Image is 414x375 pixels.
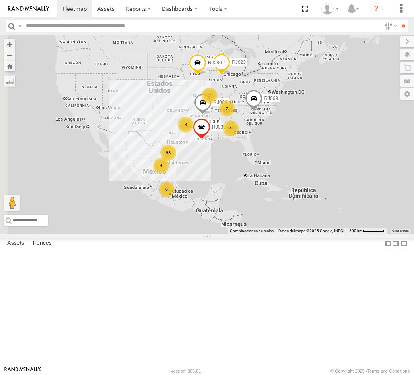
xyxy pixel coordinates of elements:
[4,75,15,87] label: Measure
[160,145,176,161] div: 93
[278,229,344,233] span: Datos del mapa ©2025 Google, INEGI
[330,369,410,373] div: © Copyright 2025 -
[17,20,23,32] label: Search Query
[3,238,28,249] label: Assets
[367,369,410,373] a: Terms and Conditions
[232,60,246,65] span: RJ023
[264,96,278,101] span: RJ069
[384,238,392,249] label: Dock Summary Table to the Left
[230,228,274,234] button: Combinaciones de teclas
[153,158,169,173] div: 4
[171,369,201,373] div: Version: 305.01
[4,367,41,375] a: Visit our Website
[400,238,408,249] label: Hide Summary Table
[208,60,222,65] span: RJ086
[319,3,342,15] div: Josue Jimenez
[400,88,414,100] label: Map Settings
[219,100,235,116] div: 2
[4,61,15,71] button: Zoom Home
[4,50,15,61] button: Zoom out
[202,88,218,104] div: 2
[29,238,56,249] label: Fences
[392,238,400,249] label: Dock Summary Table to the Right
[347,228,387,234] button: Escala del mapa: 500 km por 51 píxeles
[178,117,194,133] div: 3
[381,20,398,32] label: Search Filter Options
[159,181,175,197] div: 6
[8,6,49,12] img: rand-logo.svg
[223,120,239,136] div: 4
[213,100,227,105] span: RJ064
[212,124,226,129] span: RJ039
[4,39,15,50] button: Zoom in
[4,195,20,211] button: Arrastra el hombrecito naranja al mapa para abrir Street View
[370,2,383,15] i: ?
[349,229,363,233] span: 500 km
[392,229,409,233] a: Condiciones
